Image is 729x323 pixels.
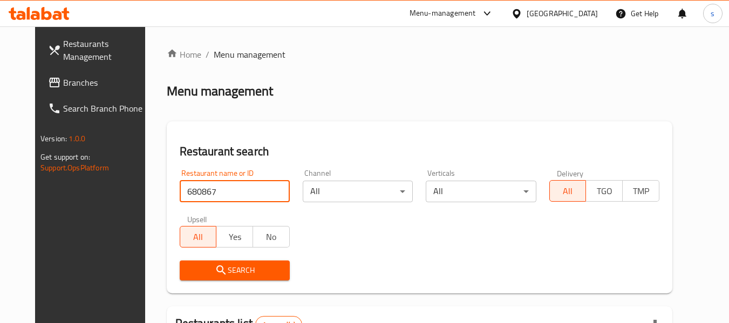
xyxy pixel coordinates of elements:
div: All [303,181,413,202]
span: Search Branch Phone [63,102,148,115]
h2: Restaurant search [180,143,659,160]
a: Search Branch Phone [39,95,157,121]
span: Version: [40,132,67,146]
button: All [549,180,587,202]
span: Branches [63,76,148,89]
span: Yes [221,229,249,245]
span: Get support on: [40,150,90,164]
button: Yes [216,226,253,248]
span: TMP [627,183,655,199]
nav: breadcrumb [167,48,672,61]
button: TMP [622,180,659,202]
button: No [253,226,290,248]
input: Search for restaurant name or ID.. [180,181,290,202]
li: / [206,48,209,61]
a: Home [167,48,201,61]
span: TGO [590,183,618,199]
button: TGO [585,180,623,202]
a: Support.OpsPlatform [40,161,109,175]
span: Menu management [214,48,285,61]
span: Restaurants Management [63,37,148,63]
span: All [185,229,213,245]
div: Menu-management [410,7,476,20]
div: [GEOGRAPHIC_DATA] [527,8,598,19]
label: Delivery [557,169,584,177]
span: s [711,8,714,19]
h2: Menu management [167,83,273,100]
button: Search [180,260,290,280]
span: 1.0.0 [69,132,85,146]
div: All [426,181,536,202]
a: Restaurants Management [39,31,157,70]
a: Branches [39,70,157,95]
button: All [180,226,217,248]
span: All [554,183,582,199]
span: No [257,229,285,245]
label: Upsell [187,215,207,223]
span: Search [188,264,281,277]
